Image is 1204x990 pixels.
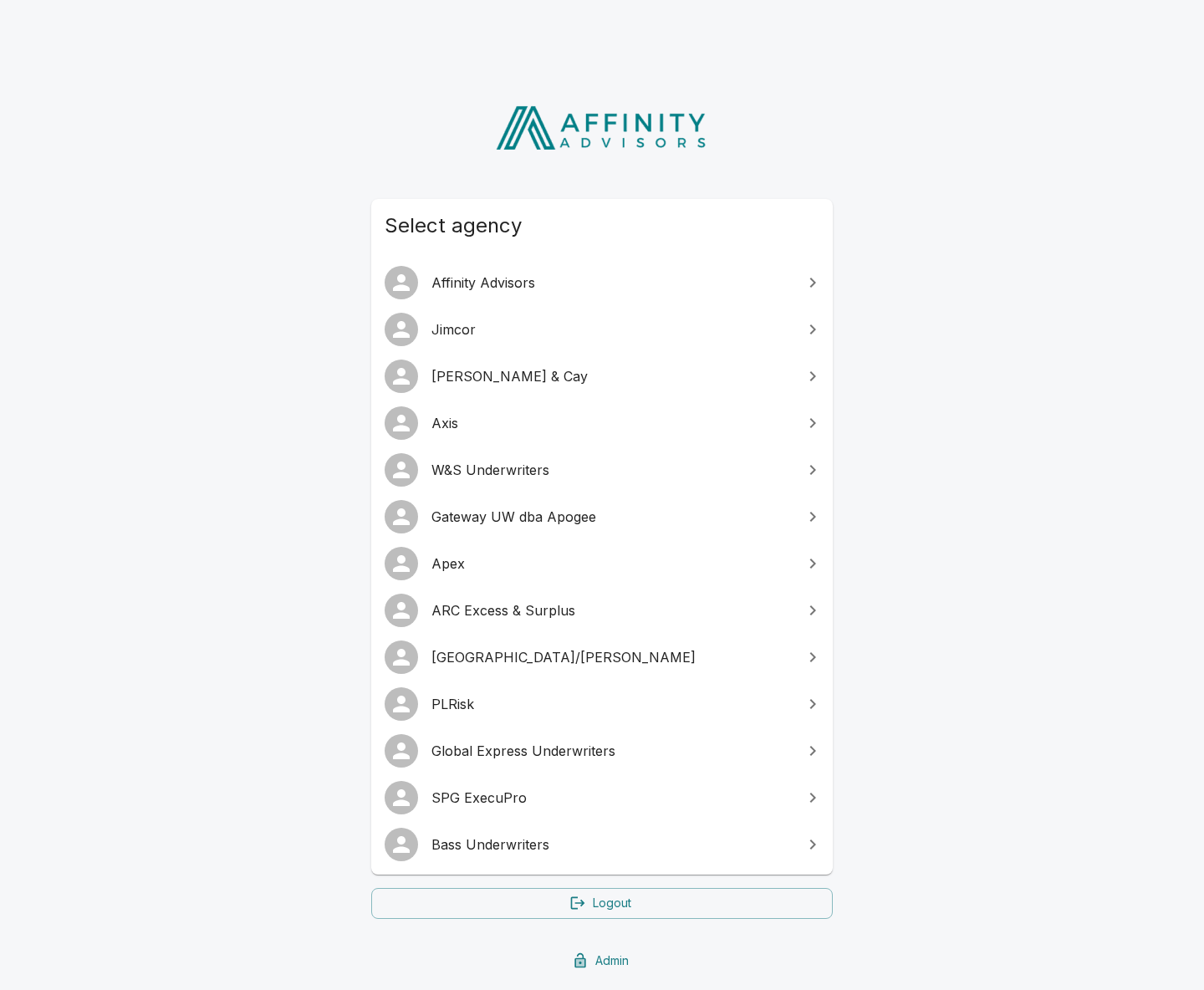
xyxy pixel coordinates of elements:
[371,634,833,681] a: [GEOGRAPHIC_DATA]/[PERSON_NAME]
[371,888,833,919] a: Logout
[431,741,793,761] span: Global Express Underwriters
[371,821,833,868] a: Bass Underwriters
[385,212,819,239] span: Select agency
[431,366,793,386] span: [PERSON_NAME] & Cay
[371,306,833,353] a: Jimcor
[371,400,833,447] a: Axis
[431,694,793,714] span: PLRisk
[371,774,833,821] a: SPG ExecuPro
[431,600,793,620] span: ARC Excess & Surplus
[431,554,793,574] span: Apex
[371,259,833,306] a: Affinity Advisors
[371,447,833,493] a: W&S Underwriters
[431,788,793,808] span: SPG ExecuPro
[431,507,793,527] span: Gateway UW dba Apogee
[431,273,793,293] span: Affinity Advisors
[371,681,833,727] a: PLRisk
[482,100,722,156] img: Affinity Advisors Logo
[431,319,793,339] span: Jimcor
[371,946,833,977] a: Admin
[431,647,793,667] span: [GEOGRAPHIC_DATA]/[PERSON_NAME]
[371,727,833,774] a: Global Express Underwriters
[371,353,833,400] a: [PERSON_NAME] & Cay
[371,540,833,587] a: Apex
[371,493,833,540] a: Gateway UW dba Apogee
[431,460,793,480] span: W&S Underwriters
[431,413,793,433] span: Axis
[431,834,793,855] span: Bass Underwriters
[371,587,833,634] a: ARC Excess & Surplus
